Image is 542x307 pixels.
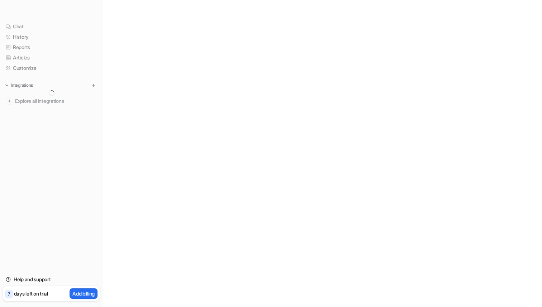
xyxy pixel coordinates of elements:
img: menu_add.svg [91,83,96,88]
span: Explore all integrations [15,95,97,107]
p: Integrations [11,82,33,88]
a: Articles [3,53,100,63]
a: Chat [3,21,100,32]
a: Customize [3,63,100,73]
p: 7 [8,291,10,297]
p: Add billing [72,290,95,297]
a: Explore all integrations [3,96,100,106]
p: days left on trial [14,290,48,297]
a: Reports [3,42,100,52]
a: Help and support [3,274,100,284]
img: expand menu [4,83,9,88]
button: Integrations [3,82,35,89]
a: History [3,32,100,42]
button: Add billing [70,288,98,299]
img: explore all integrations [6,97,13,105]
